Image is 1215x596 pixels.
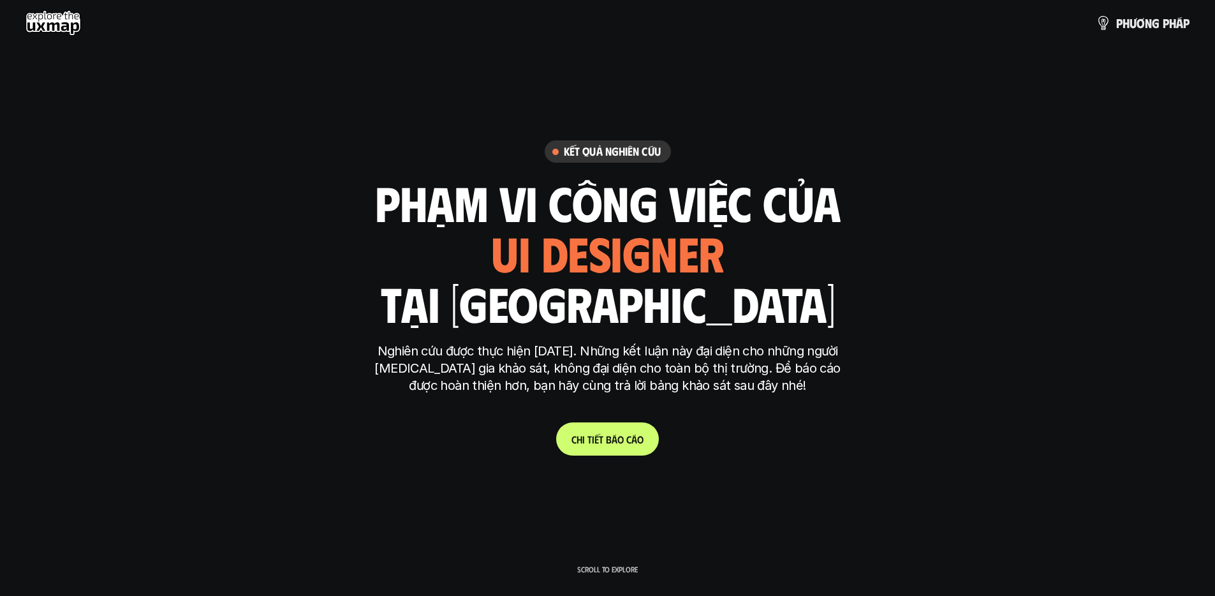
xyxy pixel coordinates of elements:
[1176,16,1183,30] span: á
[587,433,592,445] span: t
[380,276,835,330] h1: tại [GEOGRAPHIC_DATA]
[1152,16,1160,30] span: g
[617,433,624,445] span: o
[592,433,594,445] span: i
[612,433,617,445] span: á
[1116,16,1123,30] span: p
[369,343,847,394] p: Nghiên cứu được thực hiện [DATE]. Những kết luận này đại diện cho những người [MEDICAL_DATA] gia ...
[564,144,661,159] h6: Kết quả nghiên cứu
[1123,16,1130,30] span: h
[582,433,585,445] span: i
[631,433,637,445] span: á
[599,433,603,445] span: t
[1096,10,1189,36] a: phươngpháp
[556,422,659,456] a: Chitiếtbáocáo
[1137,16,1145,30] span: ơ
[375,175,841,229] h1: phạm vi công việc của
[1130,16,1137,30] span: ư
[606,433,612,445] span: b
[637,433,644,445] span: o
[626,433,631,445] span: c
[577,565,638,574] p: Scroll to explore
[571,433,577,445] span: C
[1169,16,1176,30] span: h
[1163,16,1169,30] span: p
[1183,16,1189,30] span: p
[594,433,599,445] span: ế
[1145,16,1152,30] span: n
[577,433,582,445] span: h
